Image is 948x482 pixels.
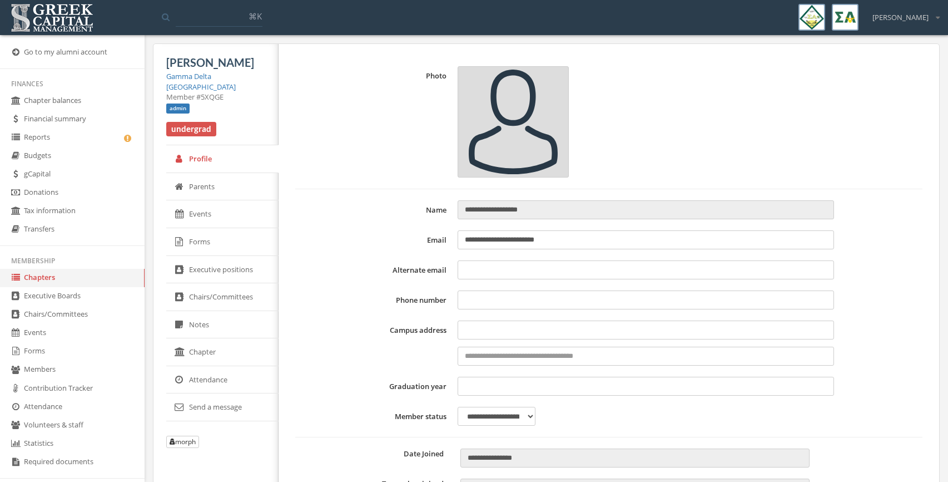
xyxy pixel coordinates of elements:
a: Attendance [166,366,279,394]
a: Notes [166,311,279,339]
a: Executive positions [166,256,279,284]
div: [PERSON_NAME] [865,4,940,23]
a: Gamma Delta [166,71,211,81]
a: Forms [166,228,279,256]
label: Member status [295,407,452,426]
div: Member # [166,92,265,102]
span: admin [166,104,190,114]
label: Name [295,200,452,219]
span: ⌘K [249,11,262,22]
span: undergrad [166,122,216,136]
span: 5XQGE [201,92,224,102]
label: Graduation year [295,377,452,396]
a: [GEOGRAPHIC_DATA] [166,82,236,92]
label: Alternate email [295,260,452,279]
a: Chairs/Committees [166,283,279,311]
a: Chapter [166,338,279,366]
a: Profile [166,145,279,173]
button: morph [166,436,199,448]
label: Campus address [295,321,452,366]
span: [PERSON_NAME] [872,12,929,23]
label: Phone number [295,291,452,309]
label: Date Joined [295,449,452,459]
a: Events [166,200,279,228]
span: [PERSON_NAME] [166,56,254,69]
a: Send a message [166,394,279,421]
a: Parents [166,173,279,201]
label: Photo [295,66,452,178]
label: Email [295,230,452,249]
